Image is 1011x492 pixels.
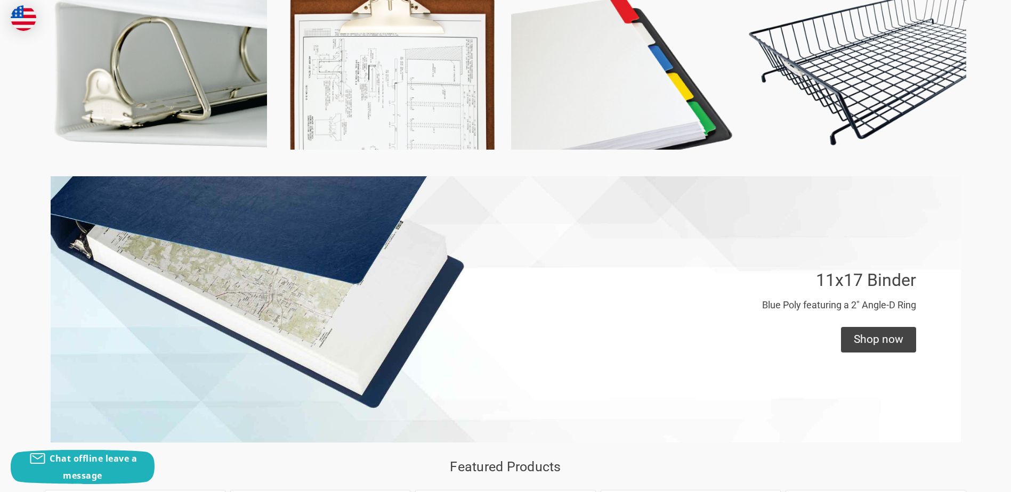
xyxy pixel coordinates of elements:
h2: Featured Products [45,457,966,477]
div: Shop now [841,327,916,352]
span: Chat offline leave a message [50,453,137,481]
div: Shop now [854,331,903,348]
p: 11x17 Binder [816,267,916,293]
img: duty and tax information for United States [11,5,36,31]
button: Chat offline leave a message [11,450,155,484]
p: Blue Poly featuring a 2" Angle-D Ring [762,298,916,312]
